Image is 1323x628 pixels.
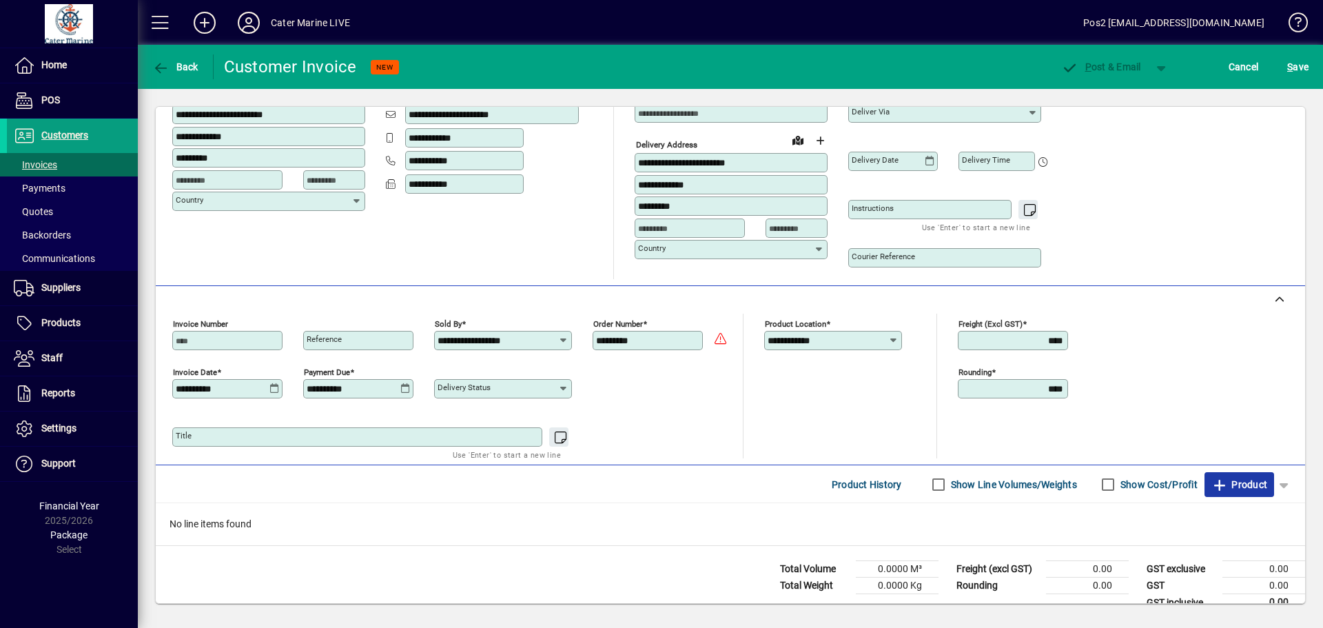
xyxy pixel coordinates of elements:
div: Pos2 [EMAIL_ADDRESS][DOMAIN_NAME] [1083,12,1264,34]
mat-label: Payment due [304,367,350,377]
button: Profile [227,10,271,35]
mat-label: Delivery time [962,155,1010,165]
mat-label: Deliver via [852,107,890,117]
button: Choose address [809,130,831,152]
span: Quotes [14,206,53,217]
button: Product [1204,472,1274,497]
td: Freight (excl GST) [950,561,1046,578]
td: 0.00 [1222,578,1305,594]
mat-label: Invoice date [173,367,217,377]
button: Save [1284,54,1312,79]
span: ave [1287,56,1309,78]
span: Payments [14,183,65,194]
td: 0.00 [1222,561,1305,578]
a: POS [7,83,138,118]
mat-label: Title [176,431,192,440]
button: Add [183,10,227,35]
span: Package [50,529,88,540]
td: GST exclusive [1140,561,1222,578]
span: Home [41,59,67,70]
span: Product History [832,474,902,496]
td: 0.0000 Kg [856,578,939,594]
span: Financial Year [39,500,99,511]
a: View on map [787,129,809,151]
a: Suppliers [7,271,138,305]
span: Products [41,317,81,328]
span: Customers [41,130,88,141]
button: Cancel [1225,54,1262,79]
button: Post & Email [1054,54,1148,79]
mat-hint: Use 'Enter' to start a new line [453,447,561,463]
div: Customer Invoice [224,56,357,78]
span: Suppliers [41,282,81,293]
td: GST [1140,578,1222,594]
td: Total Weight [773,578,856,594]
mat-label: Sold by [435,319,462,329]
app-page-header-button: Back [138,54,214,79]
span: Back [152,61,198,72]
span: Reports [41,387,75,398]
mat-label: Freight (excl GST) [958,319,1023,329]
span: S [1287,61,1293,72]
a: Home [7,48,138,83]
span: Product [1211,474,1267,496]
a: Quotes [7,200,138,223]
td: 0.0000 M³ [856,561,939,578]
label: Show Line Volumes/Weights [948,478,1077,492]
span: NEW [376,63,393,72]
td: 0.00 [1222,594,1305,611]
mat-label: Reference [307,334,342,344]
mat-label: Country [638,243,666,253]
span: Communications [14,253,95,264]
a: Support [7,447,138,481]
a: Payments [7,176,138,200]
mat-hint: Use 'Enter' to start a new line [922,219,1030,235]
a: Communications [7,247,138,270]
span: Settings [41,423,76,434]
div: No line items found [156,503,1305,545]
a: Backorders [7,223,138,247]
td: Total Volume [773,561,856,578]
span: Invoices [14,159,57,170]
span: POS [41,94,60,105]
mat-label: Order number [593,319,643,329]
td: 0.00 [1046,578,1129,594]
mat-label: Courier Reference [852,252,915,261]
td: GST inclusive [1140,594,1222,611]
a: Reports [7,376,138,411]
span: Support [41,458,76,469]
mat-label: Instructions [852,203,894,213]
mat-label: Delivery status [438,383,491,392]
span: Backorders [14,230,71,241]
td: Rounding [950,578,1046,594]
mat-label: Rounding [958,367,992,377]
span: Cancel [1229,56,1259,78]
td: 0.00 [1046,561,1129,578]
button: Product History [826,472,907,497]
div: Cater Marine LIVE [271,12,350,34]
span: ost & Email [1061,61,1141,72]
mat-label: Invoice number [173,319,228,329]
a: Staff [7,341,138,376]
span: P [1085,61,1091,72]
button: Back [149,54,202,79]
a: Knowledge Base [1278,3,1306,48]
a: Invoices [7,153,138,176]
span: Staff [41,352,63,363]
mat-label: Delivery date [852,155,899,165]
a: Products [7,306,138,341]
mat-label: Country [176,195,203,205]
label: Show Cost/Profit [1118,478,1198,492]
mat-label: Product location [765,319,826,329]
a: Settings [7,412,138,446]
